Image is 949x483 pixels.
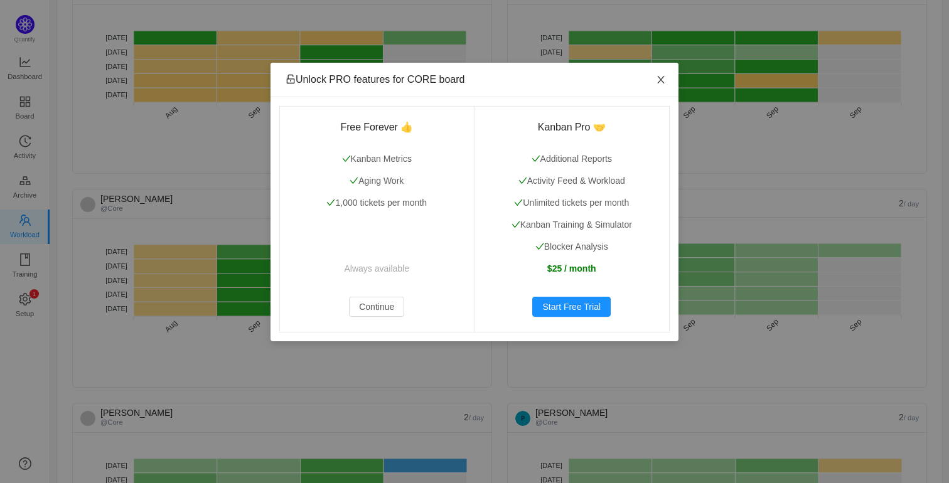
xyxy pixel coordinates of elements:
button: Close [643,63,678,98]
i: icon: check [535,242,544,251]
i: icon: check [532,154,540,163]
i: icon: check [512,220,520,229]
p: Kanban Training & Simulator [490,218,655,231]
p: Aging Work [294,174,459,188]
i: icon: close [656,75,666,85]
h3: Kanban Pro 🤝 [490,121,655,134]
p: Kanban Metrics [294,152,459,166]
p: Activity Feed & Workload [490,174,655,188]
i: icon: check [514,198,523,207]
p: Blocker Analysis [490,240,655,253]
i: icon: unlock [286,74,296,84]
p: Always available [294,262,459,275]
strong: $25 / month [547,263,596,273]
i: icon: check [326,198,335,207]
button: Continue [349,297,404,317]
p: Unlimited tickets per month [490,196,655,210]
button: Start Free Trial [532,297,611,317]
h3: Free Forever 👍 [294,121,459,134]
span: Unlock PRO features for CORE board [286,74,464,85]
i: icon: check [342,154,351,163]
i: icon: check [518,176,527,185]
p: Additional Reports [490,152,655,166]
span: 1,000 tickets per month [326,198,427,208]
i: icon: check [350,176,358,185]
